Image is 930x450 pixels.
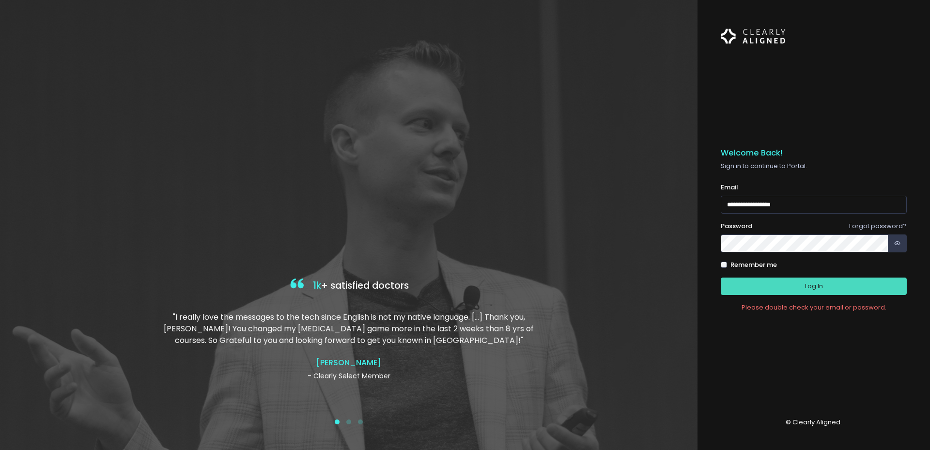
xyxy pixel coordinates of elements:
label: Password [721,221,752,231]
a: Forgot password? [849,221,907,231]
p: "I really love the messages to the tech since English is not my native language. […] Thank you, [... [161,311,536,346]
h5: Welcome Back! [721,148,907,158]
img: Logo Horizontal [721,23,786,49]
label: Email [721,183,738,192]
label: Remember me [730,260,777,270]
p: Sign in to continue to Portal. [721,161,907,171]
p: © Clearly Aligned. [721,418,907,427]
h4: [PERSON_NAME] [161,358,536,367]
span: 1k [313,279,321,292]
div: Please double check your email or password. [721,303,907,312]
button: Log In [721,278,907,295]
p: - Clearly Select Member [161,371,536,381]
h4: + satisfied doctors [161,276,536,296]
